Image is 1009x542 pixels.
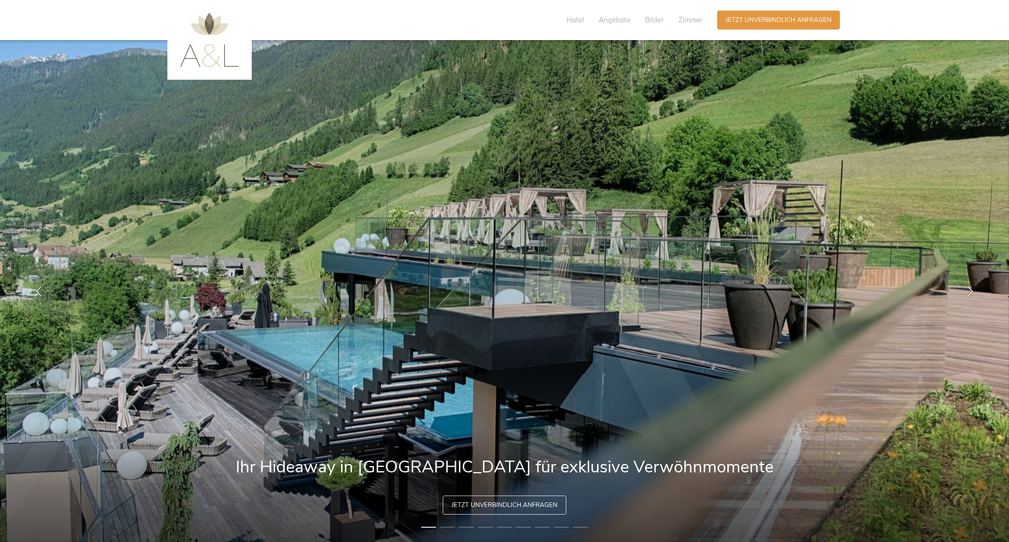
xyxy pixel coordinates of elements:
span: Jetzt unverbindlich anfragen [452,501,557,510]
span: Bilder [645,15,664,25]
span: Zimmer [678,15,702,25]
img: AMONTI & LUNARIS Wellnessresort [180,13,239,67]
span: Angebote [599,15,630,25]
span: Jetzt unverbindlich anfragen [726,16,831,24]
span: Hotel [567,15,584,25]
